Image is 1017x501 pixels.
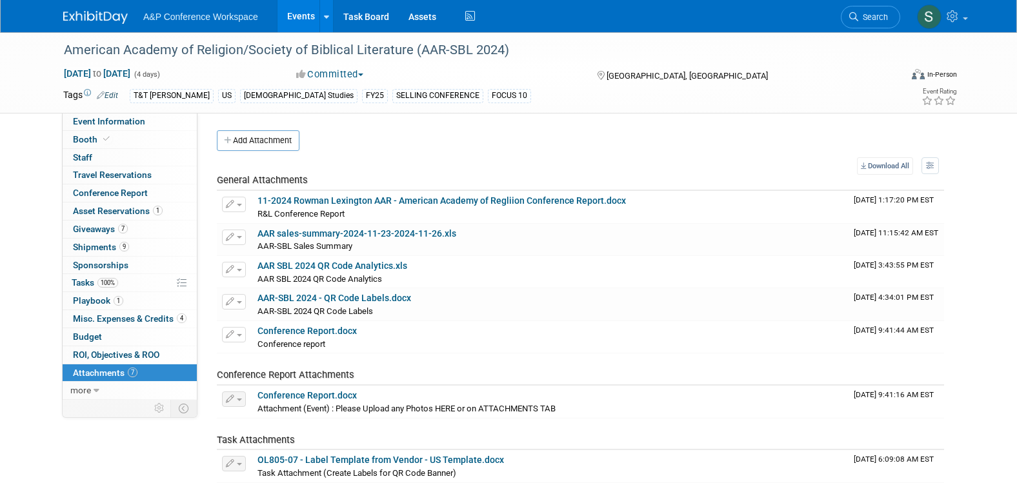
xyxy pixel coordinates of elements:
span: Sponsorships [73,260,128,270]
span: Event Information [73,116,145,126]
div: Event Format [824,67,957,86]
button: Committed [292,68,368,81]
span: Shipments [73,242,129,252]
div: US [218,89,236,103]
a: Booth [63,131,197,148]
td: Personalize Event Tab Strip [148,400,171,417]
a: OL805-07 - Label Template from Vendor - US Template.docx [257,455,504,465]
a: AAR-SBL 2024 - QR Code Labels.docx [257,293,411,303]
a: ROI, Objectives & ROO [63,346,197,364]
span: more [70,385,91,395]
span: Booth [73,134,112,144]
span: General Attachments [217,174,308,186]
span: ROI, Objectives & ROO [73,349,159,360]
a: Sponsorships [63,257,197,274]
span: 1 [153,206,163,215]
img: ExhibitDay [63,11,128,24]
span: to [91,68,103,79]
span: Staff [73,152,92,162]
td: Upload Timestamp [849,256,944,288]
span: AAR-SBL Sales Summary [257,241,352,251]
td: Toggle Event Tabs [171,400,197,417]
a: AAR sales-summary-2024-11-23-2024-11-26.xls [257,228,456,239]
span: (4 days) [133,70,160,79]
button: Add Attachment [217,130,299,151]
span: Budget [73,331,102,342]
span: 9 [119,242,129,251]
span: 7 [128,368,137,377]
span: Upload Timestamp [854,293,934,302]
a: Search [841,6,900,28]
span: Upload Timestamp [854,390,934,399]
span: A&P Conference Workspace [143,12,258,22]
div: [DEMOGRAPHIC_DATA] Studies [240,89,357,103]
span: Upload Timestamp [854,455,934,464]
span: Attachment (Event) : Please Upload any Photos HERE or on ATTACHMENTS TAB [257,404,556,413]
a: Attachments7 [63,364,197,382]
span: 7 [118,224,128,233]
span: 100% [97,278,118,288]
td: Upload Timestamp [849,321,944,353]
div: T&T [PERSON_NAME] [130,89,214,103]
span: Task Attachments [217,434,295,446]
img: Format-Inperson.png [912,69,925,79]
td: Tags [63,88,118,103]
a: Download All [857,157,913,175]
td: Upload Timestamp [849,386,944,418]
span: Asset Reservations [73,206,163,216]
img: Sophia Hettler [917,5,941,29]
a: Shipments9 [63,239,197,256]
td: Upload Timestamp [849,288,944,320]
span: 1 [114,296,123,306]
span: Giveaways [73,224,128,234]
div: American Academy of Religion/Society of Biblical Literature (AAR-SBL 2024) [59,39,881,62]
a: Edit [97,91,118,100]
a: Giveaways7 [63,221,197,238]
i: Booth reservation complete [103,135,110,142]
span: Travel Reservations [73,170,152,180]
a: Travel Reservations [63,166,197,184]
td: Upload Timestamp [849,450,944,482]
span: Conference report [257,339,325,349]
a: Conference Report.docx [257,390,357,400]
a: Misc. Expenses & Credits4 [63,310,197,328]
span: Upload Timestamp [854,260,934,270]
a: AAR SBL 2024 QR Code Analytics.xls [257,260,407,271]
span: Misc. Expenses & Credits [73,313,186,324]
span: Conference Report Attachments [217,369,354,380]
a: Playbook1 [63,292,197,309]
span: Tasks [72,277,118,288]
div: FY25 [362,89,388,103]
span: Search [858,12,888,22]
a: Staff [63,149,197,166]
span: Upload Timestamp [854,228,938,237]
span: Upload Timestamp [854,326,934,335]
span: Upload Timestamp [854,195,934,204]
div: Event Rating [921,88,956,95]
a: Conference Report.docx [257,326,357,336]
span: AAR SBL 2024 QR Code Analytics [257,274,382,284]
a: Event Information [63,113,197,130]
span: 4 [177,313,186,323]
a: Asset Reservations1 [63,202,197,220]
span: Attachments [73,368,137,378]
td: Upload Timestamp [849,224,944,256]
span: [GEOGRAPHIC_DATA], [GEOGRAPHIC_DATA] [607,71,768,81]
td: Upload Timestamp [849,191,944,223]
span: Conference Report [73,188,148,198]
a: 11-2024 Rowman Lexington AAR - American Academy of Regliion Conference Report.docx [257,195,626,206]
span: Playbook [73,295,123,306]
a: Conference Report [63,184,197,202]
a: Tasks100% [63,274,197,291]
div: SELLING CONFERENCE [392,89,483,103]
span: Task Attachment (Create Labels for QR Code Banner) [257,468,456,478]
span: [DATE] [DATE] [63,68,131,79]
a: more [63,382,197,399]
div: FOCUS 10 [488,89,531,103]
div: In-Person [927,70,957,79]
span: AAR-SBL 2024 QR Code Labels [257,306,373,316]
span: R&L Conference Report [257,209,345,219]
a: Budget [63,328,197,346]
